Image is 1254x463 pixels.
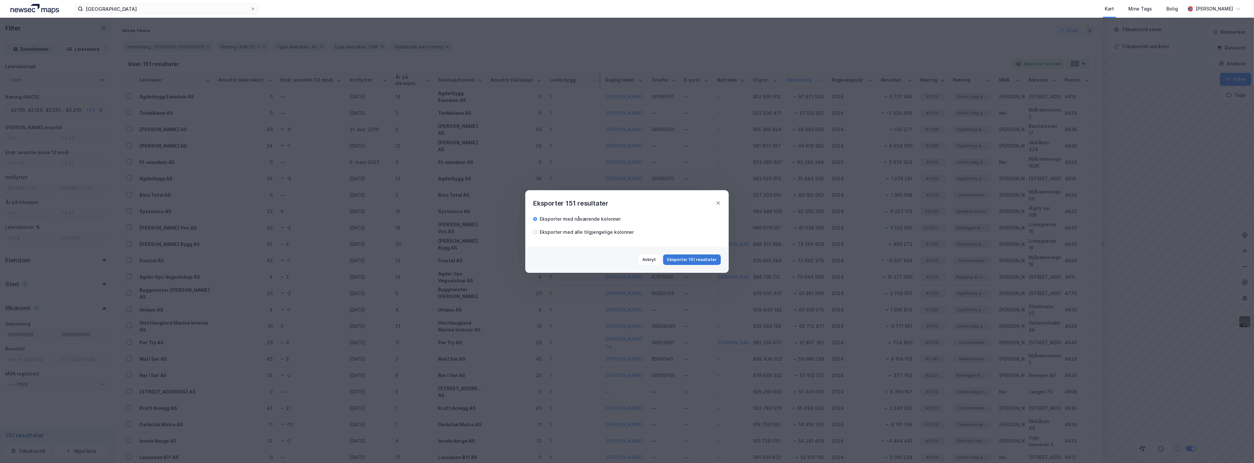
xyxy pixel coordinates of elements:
div: Mine Tags [1128,5,1152,13]
iframe: Chat Widget [1221,432,1254,463]
button: Avbryt [638,254,660,265]
div: Kontrollprogram for chat [1221,432,1254,463]
input: Søk på adresse, matrikkel, gårdeiere, leietakere eller personer [83,4,250,14]
img: logo.a4113a55bc3d86da70a041830d287a7e.svg [10,4,59,14]
button: Eksporter 151 resultater [663,254,721,265]
div: [PERSON_NAME] [1196,5,1233,13]
div: Eksporter med alle tilgjengelige kolonner [540,228,634,236]
div: Eksporter med nåværende kolonner [540,215,621,223]
div: Kart [1105,5,1114,13]
div: Bolig [1166,5,1178,13]
div: Eksporter 151 resultater [533,198,608,209]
